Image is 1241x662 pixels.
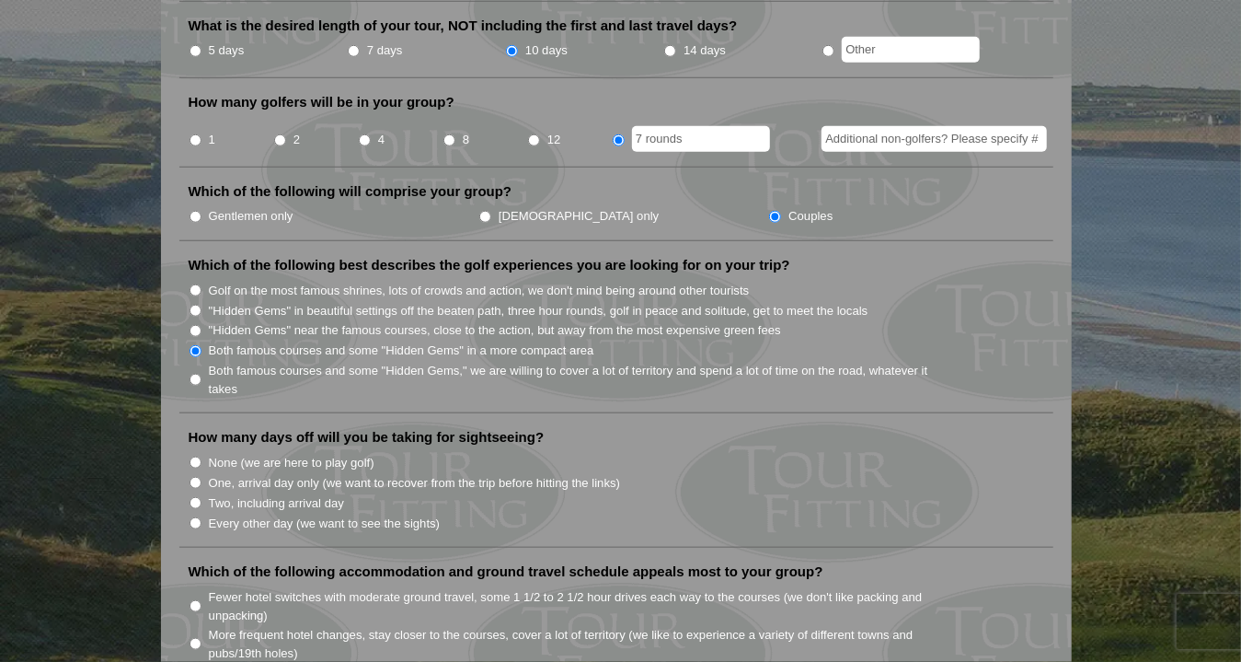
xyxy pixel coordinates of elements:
[209,302,868,320] label: "Hidden Gems" in beautiful settings off the beaten path, three hour rounds, golf in peace and sol...
[189,256,790,274] label: Which of the following best describes the golf experiences you are looking for on your trip?
[499,207,659,226] label: [DEMOGRAPHIC_DATA] only
[463,131,469,149] label: 8
[189,428,545,447] label: How many days off will you be taking for sightseeing?
[822,126,1047,152] input: Additional non-golfers? Please specify #
[189,93,454,111] label: How many golfers will be in your group?
[547,131,561,149] label: 12
[209,342,594,360] label: Both famous courses and some "Hidden Gems" in a more compact area
[842,37,980,63] input: Other
[189,563,823,581] label: Which of the following accommodation and ground travel schedule appeals most to your group?
[209,321,781,340] label: "Hidden Gems" near the famous courses, close to the action, but away from the most expensive gree...
[367,41,403,60] label: 7 days
[209,626,948,662] label: More frequent hotel changes, stay closer to the courses, cover a lot of territory (we like to exp...
[209,588,948,624] label: Fewer hotel switches with moderate ground travel, some 1 1/2 to 2 1/2 hour drives each way to the...
[209,474,620,493] label: One, arrival day only (we want to recover from the trip before hitting the links)
[209,131,215,149] label: 1
[293,131,300,149] label: 2
[189,182,512,201] label: Which of the following will comprise your group?
[209,282,750,300] label: Golf on the most famous shrines, lots of crowds and action, we don't mind being around other tour...
[209,454,374,472] label: None (we are here to play golf)
[209,41,245,60] label: 5 days
[209,494,344,513] label: Two, including arrival day
[378,131,385,149] label: 4
[209,515,440,533] label: Every other day (we want to see the sights)
[189,17,738,35] label: What is the desired length of your tour, NOT including the first and last travel days?
[788,207,833,226] label: Couples
[684,41,726,60] label: 14 days
[209,207,293,226] label: Gentlemen only
[209,362,948,398] label: Both famous courses and some "Hidden Gems," we are willing to cover a lot of territory and spend ...
[632,126,770,152] input: Other
[525,41,568,60] label: 10 days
